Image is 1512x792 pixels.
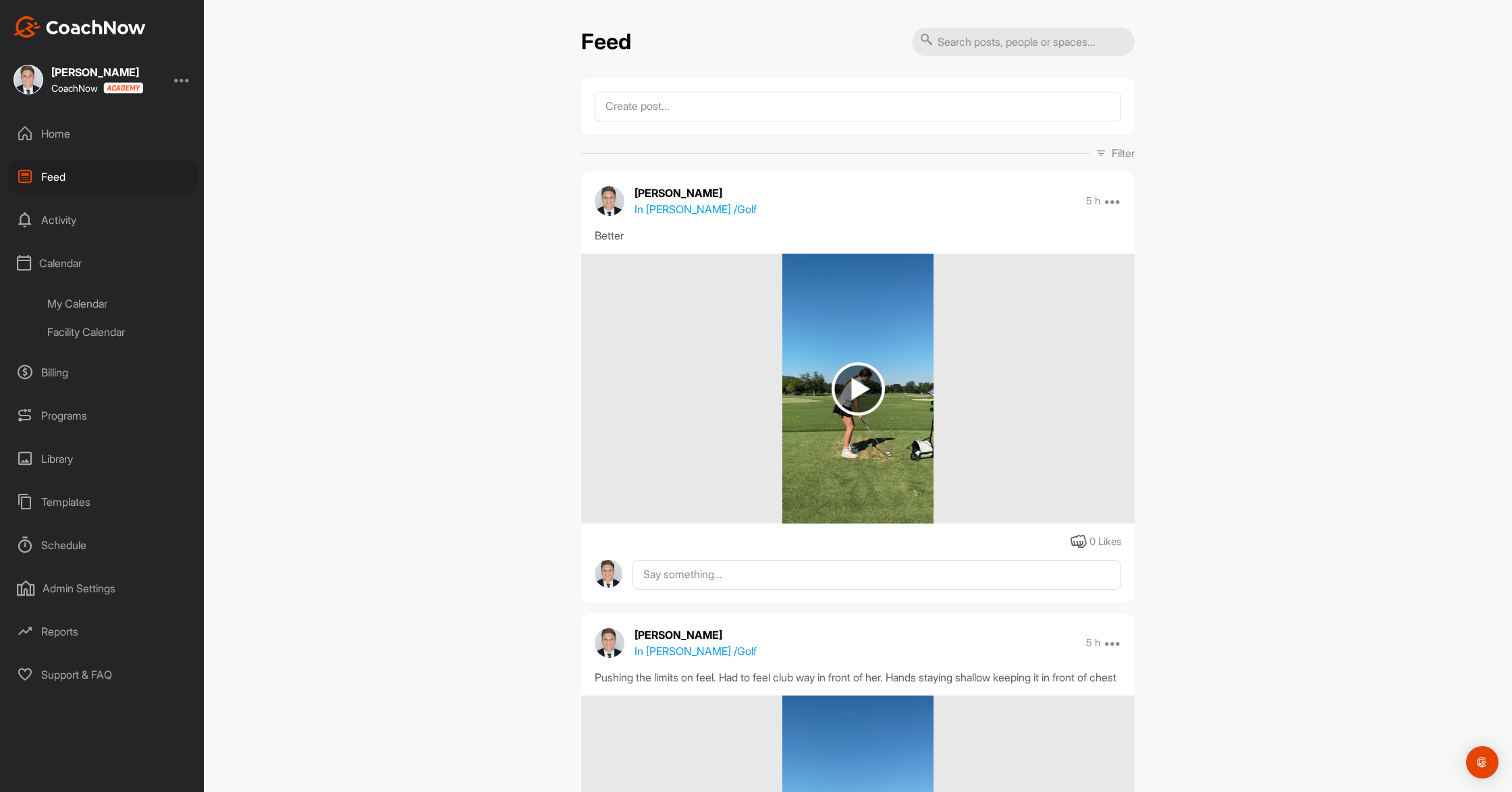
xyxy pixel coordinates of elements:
[38,318,198,346] div: Facility Calendar
[7,658,198,691] div: Support & FAQ
[7,571,198,605] div: Admin Settings
[634,643,757,659] p: In [PERSON_NAME] / Golf
[595,227,1121,244] div: Better
[832,362,885,416] img: play
[595,669,1121,685] div: Pushing the limits on feel. Had to feel club way in front of her. Hands staying shallow keeping i...
[1086,636,1100,650] p: 5 h
[1112,145,1135,161] p: Filter
[7,117,198,150] div: Home
[634,201,757,217] p: In [PERSON_NAME] / Golf
[912,28,1135,56] input: Search posts, people or spaces...
[595,560,622,588] img: avatar
[7,528,198,562] div: Schedule
[38,289,198,318] div: My Calendar
[782,254,933,524] img: media
[581,29,631,55] h2: Feed
[7,160,198,194] div: Feed
[13,16,146,38] img: CoachNow
[7,442,198,476] div: Library
[7,246,198,280] div: Calendar
[634,627,757,643] p: [PERSON_NAME]
[7,203,198,237] div: Activity
[1466,746,1498,779] div: Open Intercom Messenger
[595,628,624,658] img: avatar
[7,485,198,519] div: Templates
[13,65,43,94] img: square_5655668bab340f5d2fc6d47aa9a06802.jpg
[51,67,143,78] div: [PERSON_NAME]
[634,185,757,201] p: [PERSON_NAME]
[1089,534,1121,550] div: 0 Likes
[7,615,198,648] div: Reports
[51,82,143,94] div: CoachNow
[7,399,198,432] div: Programs
[595,186,624,216] img: avatar
[1086,194,1100,208] p: 5 h
[7,356,198,389] div: Billing
[103,82,143,94] img: CoachNow acadmey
